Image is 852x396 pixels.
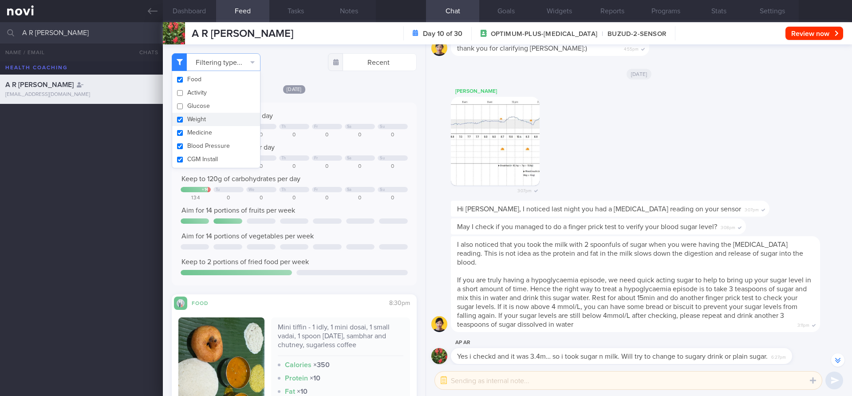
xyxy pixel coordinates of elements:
[347,124,352,129] div: Sa
[216,187,220,192] div: Tu
[127,44,163,61] button: Chats
[457,277,811,328] span: If you are truly having a hypoglycaemia episode, we need quick acting sugar to help to bring up y...
[310,375,320,382] strong: × 10
[279,163,309,170] div: 0
[345,195,375,202] div: 0
[278,323,404,356] div: Mini tiffin - 1 idly, 1 mini dosai, 1 small vadai, 1 spoon [DATE], sambhar and chutney, sugarless...
[627,69,652,79] span: [DATE]
[281,187,286,192] div: Th
[181,258,309,265] span: Keep to 2 portions of fried food per week
[314,124,318,129] div: Fr
[378,195,408,202] div: 0
[451,97,540,186] img: Photo by Charlotte Tan
[279,195,309,202] div: 0
[457,45,587,52] span: thank you for clarifying [PERSON_NAME]:)
[624,44,639,52] span: 4:55pm
[345,163,375,170] div: 0
[285,388,295,395] strong: Fat
[246,132,276,139] div: 0
[181,233,314,240] span: Aim for 14 portions of vegetables per week
[721,222,735,231] span: 3:08pm
[380,124,385,129] div: Su
[5,81,74,88] span: A R [PERSON_NAME]
[457,206,741,213] span: Hi [PERSON_NAME], I noticed last night you had a [MEDICAL_DATA] reading on your sensor
[745,205,759,213] span: 3:07pm
[181,207,295,214] span: Aim for 14 portions of fruits per week
[297,388,308,395] strong: × 10
[771,352,786,360] span: 6:27pm
[389,300,410,306] span: 8:30pm
[202,187,209,192] div: + 14
[192,28,293,39] span: A R [PERSON_NAME]
[281,124,286,129] div: Th
[285,375,308,382] strong: Protein
[345,132,375,139] div: 0
[312,163,342,170] div: 0
[5,91,158,98] div: [EMAIL_ADDRESS][DOMAIN_NAME]
[380,187,385,192] div: Su
[797,320,809,329] span: 3:11pm
[491,30,597,39] span: OPTIMUM-PLUS-[MEDICAL_DATA]
[457,223,717,230] span: May I check if you managed to do a finger prick test to verify your blood sugar level?
[451,337,819,348] div: AP AR
[347,187,352,192] div: Sa
[246,163,276,170] div: 0
[172,126,260,139] button: Medicine
[378,163,408,170] div: 0
[597,30,666,39] span: BUZUD-2-SENSOR
[172,113,260,126] button: Weight
[423,29,462,38] strong: Day 10 of 30
[285,361,312,368] strong: Calories
[378,132,408,139] div: 0
[279,132,309,139] div: 0
[314,156,318,161] div: Fr
[457,241,803,266] span: I also noticed that you took the milk with 2 spoonfuls of sugar when you were having the [MEDICAL...
[314,187,318,192] div: Fr
[172,53,260,71] button: Filtering type...
[785,27,843,40] button: Review now
[172,86,260,99] button: Activity
[457,353,768,360] span: Yes i checkd and it was 3.4m… so i took sugar n milk. Will try to change to sugary drink or plain...
[347,156,352,161] div: Sa
[281,156,286,161] div: Th
[172,139,260,153] button: Blood Pressure
[172,153,260,166] button: CGM Install
[283,85,305,94] span: [DATE]
[380,156,385,161] div: Su
[246,195,276,202] div: 0
[172,73,260,86] button: Food
[312,132,342,139] div: 0
[451,86,566,97] div: [PERSON_NAME]
[213,195,244,202] div: 0
[313,361,330,368] strong: × 350
[181,175,300,182] span: Keep to 120g of carbohydrates per day
[172,99,260,113] button: Glucose
[187,299,223,306] div: Food
[248,187,255,192] div: We
[181,195,211,202] div: 134
[312,195,342,202] div: 0
[517,186,532,194] span: 3:07pm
